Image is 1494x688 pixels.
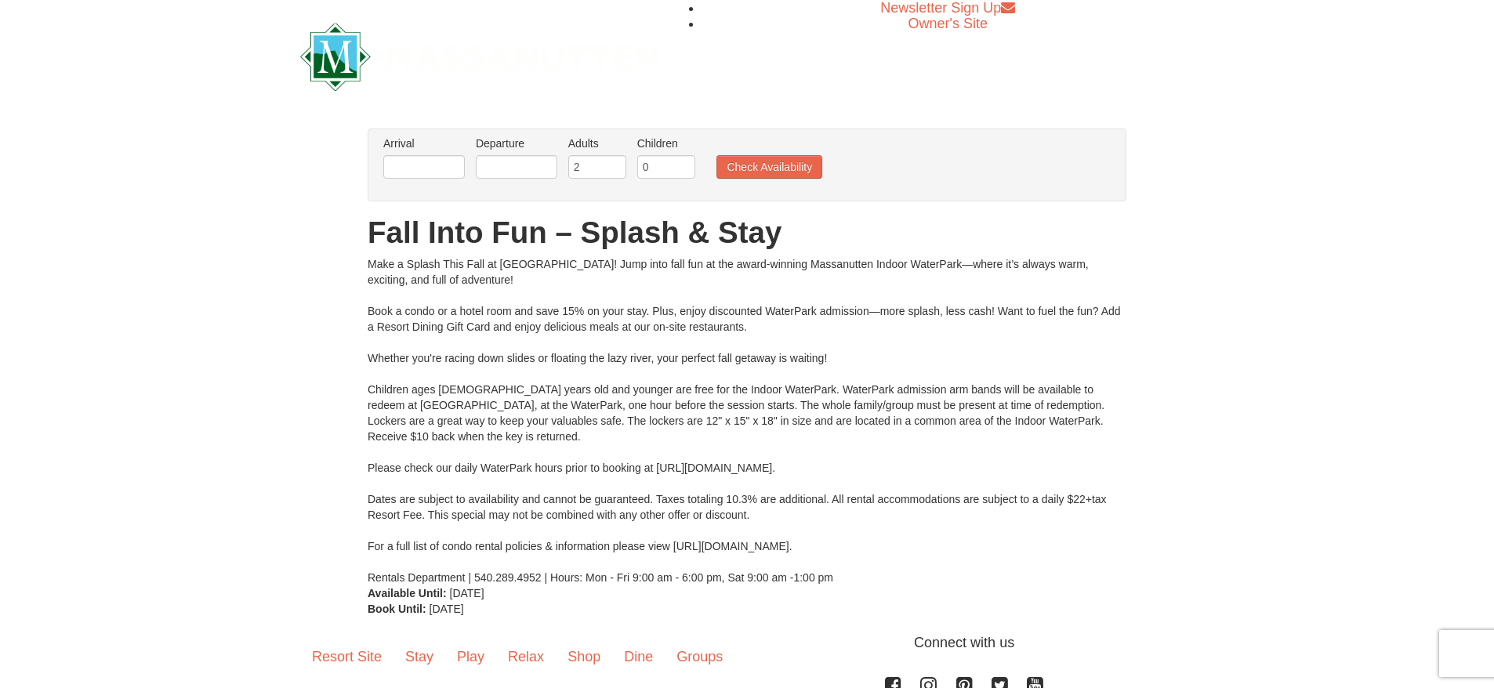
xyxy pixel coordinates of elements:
p: Connect with us [300,632,1194,654]
a: Relax [496,632,556,681]
span: [DATE] [450,587,484,599]
a: Resort Site [300,632,393,681]
strong: Available Until: [368,587,447,599]
div: Make a Splash This Fall at [GEOGRAPHIC_DATA]! Jump into fall fun at the award-winning Massanutten... [368,256,1126,585]
h1: Fall Into Fun – Splash & Stay [368,217,1126,248]
img: Massanutten Resort Logo [300,23,659,91]
a: Shop [556,632,612,681]
label: Adults [568,136,626,151]
label: Children [637,136,695,151]
a: Stay [393,632,445,681]
a: Play [445,632,496,681]
a: Groups [665,632,734,681]
span: [DATE] [430,603,464,615]
button: Check Availability [716,155,822,179]
label: Departure [476,136,557,151]
a: Owner's Site [908,16,988,31]
a: Dine [612,632,665,681]
label: Arrival [383,136,465,151]
strong: Book Until: [368,603,426,615]
a: Massanutten Resort [300,36,659,73]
